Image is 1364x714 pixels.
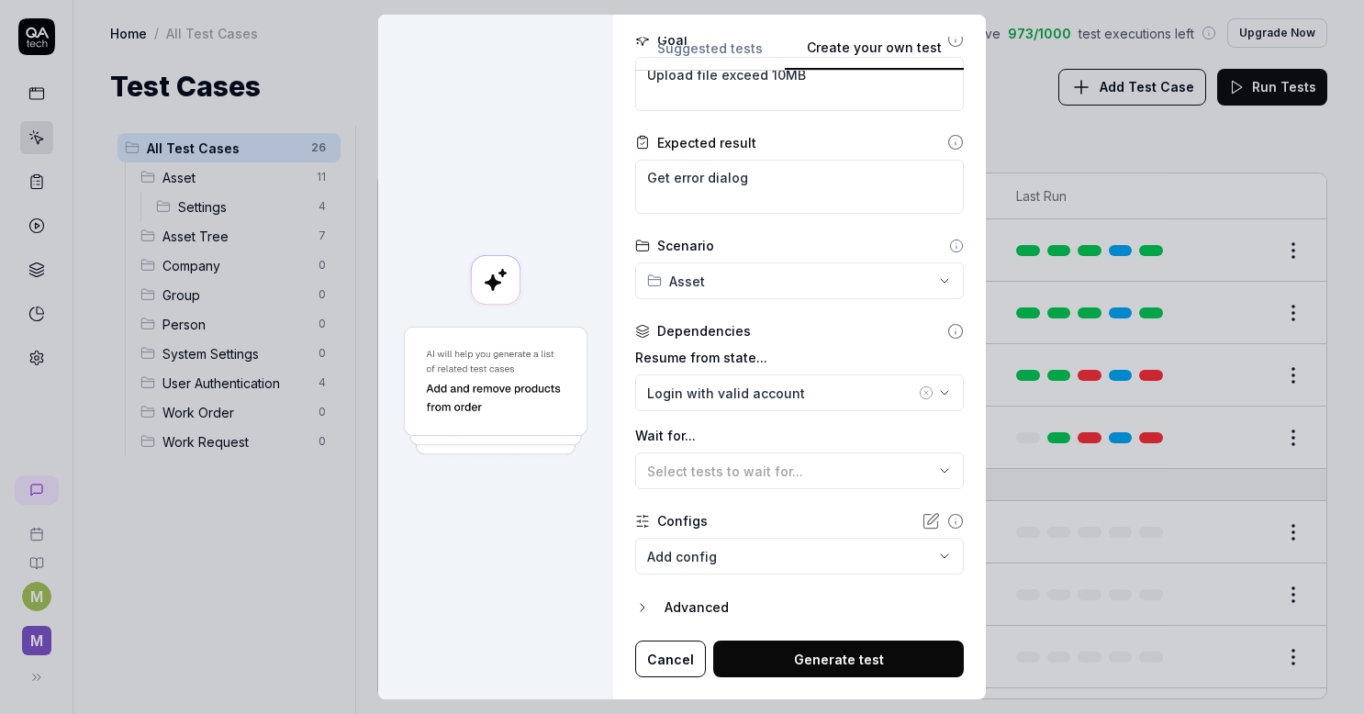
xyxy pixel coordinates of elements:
[635,452,964,489] button: Select tests to wait for...
[635,374,964,411] button: Login with valid account
[400,324,591,459] img: Generate a test using AI
[635,597,964,619] button: Advanced
[657,321,751,340] div: Dependencies
[635,641,706,677] button: Cancel
[635,262,964,299] button: Asset
[647,384,915,403] div: Login with valid account
[657,236,714,255] div: Scenario
[635,38,785,71] button: Suggested tests
[785,38,964,71] button: Create your own test
[669,272,705,291] span: Asset
[665,597,964,619] div: Advanced
[657,511,708,530] div: Configs
[657,133,756,152] div: Expected result
[713,641,964,677] button: Generate test
[647,463,803,479] span: Select tests to wait for...
[635,348,964,367] label: Resume from state...
[635,426,964,445] label: Wait for...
